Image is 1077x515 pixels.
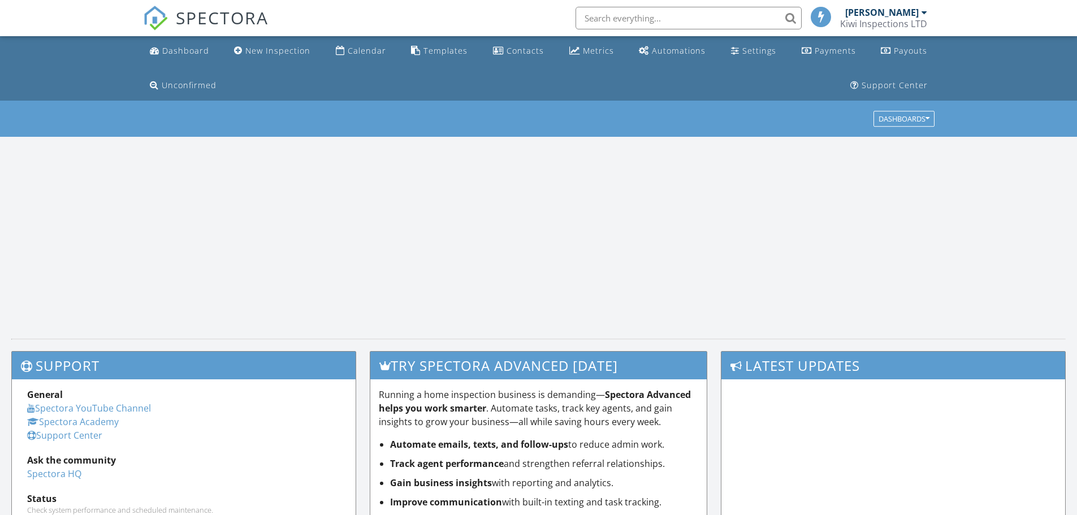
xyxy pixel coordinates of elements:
li: with reporting and analytics. [390,476,699,490]
div: Templates [423,45,468,56]
div: Payments [815,45,856,56]
strong: Automate emails, texts, and follow-ups [390,438,568,451]
li: to reduce admin work. [390,438,699,451]
a: Spectora HQ [27,468,81,480]
a: Unconfirmed [145,75,221,96]
a: Payouts [876,41,932,62]
div: Contacts [507,45,544,56]
img: The Best Home Inspection Software - Spectora [143,6,168,31]
h3: Try spectora advanced [DATE] [370,352,707,379]
div: Unconfirmed [162,80,217,90]
div: Check system performance and scheduled maintenance. [27,505,340,514]
a: Automations (Basic) [634,41,710,62]
div: Settings [742,45,776,56]
a: Templates [406,41,472,62]
div: Ask the community [27,453,340,467]
a: Spectora YouTube Channel [27,402,151,414]
div: Dashboard [162,45,209,56]
li: with built-in texting and task tracking. [390,495,699,509]
h3: Latest Updates [721,352,1065,379]
p: Running a home inspection business is demanding— . Automate tasks, track key agents, and gain ins... [379,388,699,429]
button: Dashboards [873,111,935,127]
a: New Inspection [230,41,315,62]
a: Contacts [488,41,548,62]
strong: Track agent performance [390,457,504,470]
strong: Spectora Advanced helps you work smarter [379,388,691,414]
a: Support Center [846,75,932,96]
a: Spectora Academy [27,416,119,428]
a: Support Center [27,429,102,442]
strong: Gain business insights [390,477,492,489]
div: New Inspection [245,45,310,56]
div: Status [27,492,340,505]
a: SPECTORA [143,15,269,39]
div: Calendar [348,45,386,56]
div: Dashboards [879,115,929,123]
div: Kiwi Inspections LTD [840,18,927,29]
div: Automations [652,45,706,56]
strong: General [27,388,63,401]
a: Calendar [331,41,391,62]
strong: Improve communication [390,496,502,508]
li: and strengthen referral relationships. [390,457,699,470]
a: Metrics [565,41,618,62]
div: Payouts [894,45,927,56]
div: [PERSON_NAME] [845,7,919,18]
span: SPECTORA [176,6,269,29]
h3: Support [12,352,356,379]
div: Metrics [583,45,614,56]
a: Payments [797,41,860,62]
div: Support Center [862,80,928,90]
a: Dashboard [145,41,214,62]
input: Search everything... [576,7,802,29]
a: Settings [726,41,781,62]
